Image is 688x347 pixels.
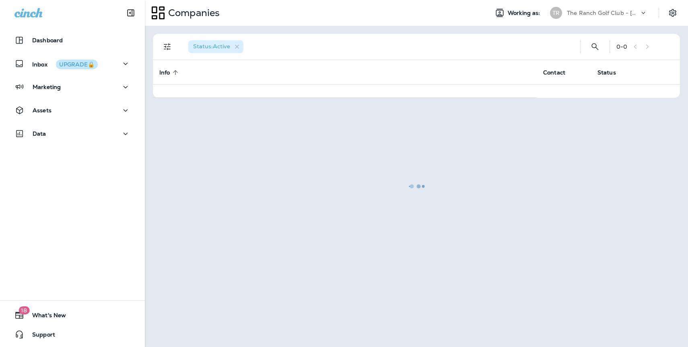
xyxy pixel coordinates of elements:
div: UPGRADE🔒 [59,62,95,67]
p: Marketing [33,84,61,90]
span: What's New [24,312,66,322]
button: Settings [665,6,680,20]
button: Collapse Sidebar [119,5,142,21]
p: Assets [33,107,51,114]
span: Support [24,331,55,341]
p: Data [33,130,46,137]
button: UPGRADE🔒 [56,60,98,69]
button: 18What's New [8,307,137,323]
button: InboxUPGRADE🔒 [8,56,137,72]
button: Assets [8,102,137,118]
p: Inbox [32,60,98,68]
button: Marketing [8,79,137,95]
div: TR [550,7,562,19]
span: Working as: [508,10,542,17]
p: Dashboard [32,37,63,43]
p: The Ranch Golf Club - [GEOGRAPHIC_DATA] [567,10,639,16]
button: Support [8,326,137,343]
button: Data [8,126,137,142]
span: 18 [19,306,29,314]
p: Companies [165,7,220,19]
button: Dashboard [8,32,137,48]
